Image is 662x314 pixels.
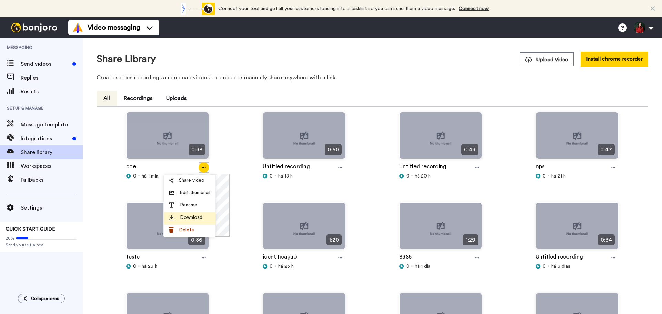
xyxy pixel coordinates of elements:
h1: Share Library [97,54,156,64]
img: no-thumbnail.jpg [536,203,618,255]
span: 0:36 [188,234,205,245]
span: 0 [406,173,409,180]
button: All [97,91,117,106]
a: teste [126,253,140,263]
span: QUICK START GUIDE [6,227,55,232]
span: 0:50 [325,144,342,155]
span: 1:20 [326,234,342,245]
span: 0:43 [461,144,478,155]
span: 1:29 [463,234,478,245]
span: Results [21,88,83,96]
img: no-thumbnail.jpg [127,203,209,255]
span: Fallbacks [21,176,83,184]
span: Share library [21,148,83,156]
span: Video messaging [88,23,140,32]
a: 8385 [399,253,412,263]
div: há 1 dia [399,263,482,270]
img: no-thumbnail.jpg [400,112,482,164]
span: 20% [6,235,14,241]
button: Uploads [159,91,193,106]
span: Share video [179,177,204,184]
span: 0 [543,263,546,270]
span: 0 [543,173,546,180]
div: há 1 min. [126,173,209,180]
img: no-thumbnail.jpg [263,203,345,255]
button: Upload Video [520,52,574,66]
p: Create screen recordings and upload videos to embed or manually share anywhere with a link [97,73,648,82]
a: coe [126,162,136,173]
button: Recordings [117,91,159,106]
span: Settings [21,204,83,212]
div: há 3 dias [536,263,619,270]
span: Replies [21,74,83,82]
img: no-thumbnail.jpg [263,112,345,164]
span: Rename [180,202,197,209]
div: animation [177,3,215,15]
a: Untitled recording [536,253,583,263]
div: há 23 h [263,263,345,270]
span: Message template [21,121,83,129]
img: no-thumbnail.jpg [536,112,618,164]
span: 0:34 [598,234,615,245]
span: 0 [406,263,409,270]
div: há 23 h [126,263,209,270]
a: Untitled recording [263,162,310,173]
div: há 20 h [399,173,482,180]
span: Send yourself a test [6,242,77,248]
span: 0 [133,263,136,270]
img: no-thumbnail.jpg [400,203,482,255]
span: Download [180,214,202,221]
a: nps [536,162,544,173]
span: Workspaces [21,162,83,170]
img: vm-color.svg [72,22,83,33]
span: 0 [270,173,273,180]
img: no-thumbnail.jpg [127,112,209,164]
span: 0 [270,263,273,270]
a: Untitled recording [399,162,447,173]
span: Upload Video [525,56,568,63]
span: 0:47 [598,144,615,155]
a: Connect now [459,6,489,11]
span: Delete [179,226,194,233]
span: 0 [133,173,136,180]
span: Integrations [21,134,70,143]
img: bj-logo-header-white.svg [8,23,60,32]
div: há 18 h [263,173,345,180]
span: Send videos [21,60,70,68]
span: Connect your tool and get all your customers loading into a tasklist so you can send them a video... [218,6,455,11]
span: Edit thumbnail [180,189,210,196]
button: Collapse menu [18,294,65,303]
span: Collapse menu [31,296,59,301]
span: 0:38 [189,144,205,155]
div: há 21 h [536,173,619,180]
a: identificação [263,253,297,263]
button: Install chrome recorder [581,52,648,67]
